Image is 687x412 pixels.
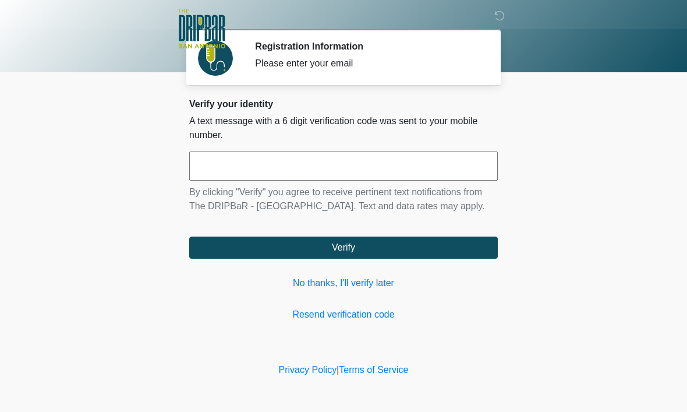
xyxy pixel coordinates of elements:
a: No thanks, I'll verify later [189,276,498,290]
img: The DRIPBaR - San Antonio Fossil Creek Logo [178,9,225,50]
a: Privacy Policy [279,365,337,375]
img: Agent Avatar [198,41,233,76]
a: | [337,365,339,375]
a: Terms of Service [339,365,408,375]
p: A text message with a 6 digit verification code was sent to your mobile number. [189,114,498,142]
button: Verify [189,237,498,259]
div: Please enter your email [255,57,480,71]
h2: Verify your identity [189,98,498,110]
a: Resend verification code [189,308,498,322]
p: By clicking "Verify" you agree to receive pertinent text notifications from The DRIPBaR - [GEOGRA... [189,185,498,213]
